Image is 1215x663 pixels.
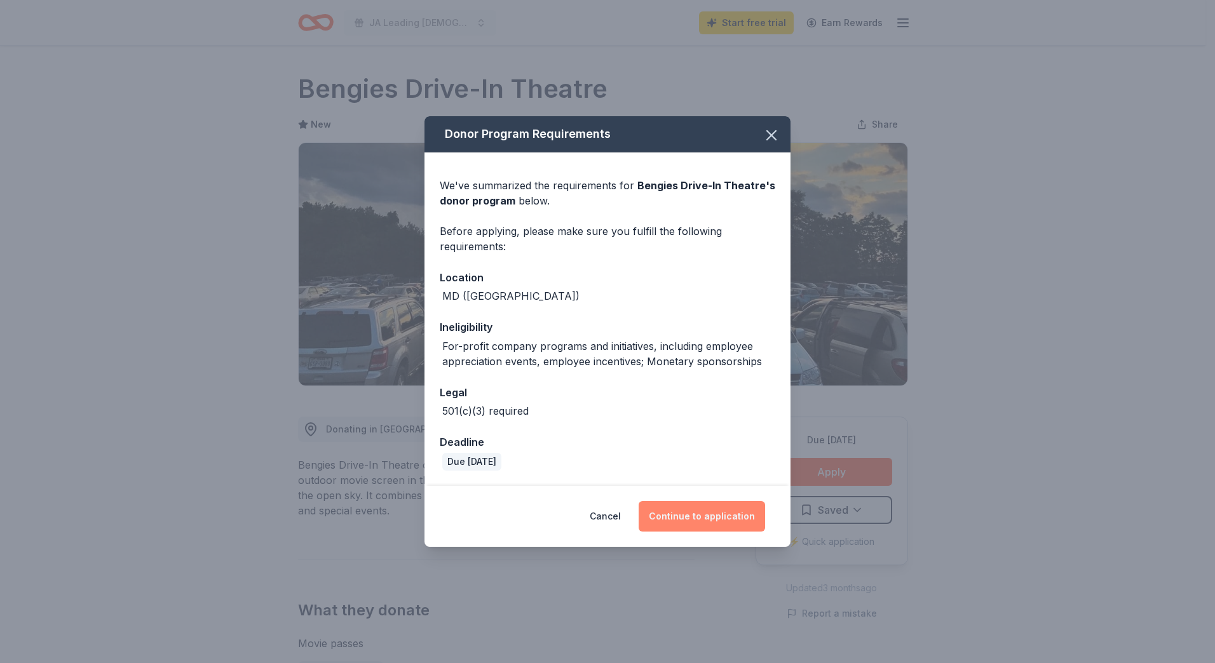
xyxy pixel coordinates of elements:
[442,338,775,369] div: For-profit company programs and initiatives, including employee appreciation events, employee inc...
[442,453,501,471] div: Due [DATE]
[440,269,775,286] div: Location
[440,178,775,208] div: We've summarized the requirements for below.
[442,288,580,304] div: MD ([GEOGRAPHIC_DATA])
[440,224,775,254] div: Before applying, please make sure you fulfill the following requirements:
[590,501,621,532] button: Cancel
[639,501,765,532] button: Continue to application
[440,319,775,335] div: Ineligibility
[440,434,775,450] div: Deadline
[442,403,529,419] div: 501(c)(3) required
[440,384,775,401] div: Legal
[424,116,791,152] div: Donor Program Requirements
